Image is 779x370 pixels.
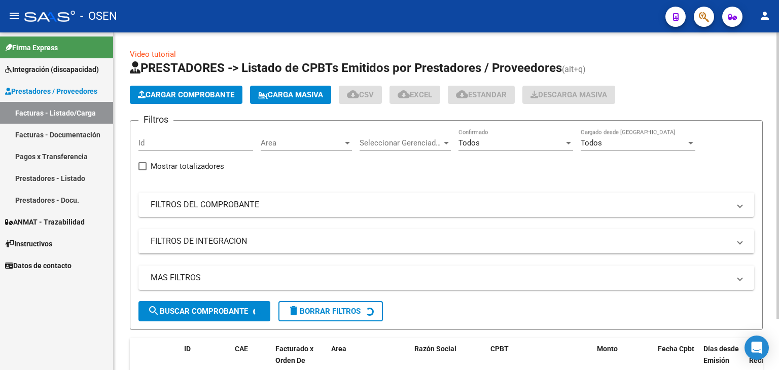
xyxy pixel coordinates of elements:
[331,345,346,353] span: Area
[151,160,224,172] span: Mostrar totalizadores
[151,272,730,283] mat-panel-title: MAS FILTROS
[148,307,248,316] span: Buscar Comprobante
[522,86,615,104] button: Descarga Masiva
[138,193,754,217] mat-expansion-panel-header: FILTROS DEL COMPROBANTE
[398,90,432,99] span: EXCEL
[5,260,72,271] span: Datos de contacto
[278,301,383,321] button: Borrar Filtros
[456,90,507,99] span: Estandar
[456,88,468,100] mat-icon: cloud_download
[562,64,586,74] span: (alt+q)
[288,307,361,316] span: Borrar Filtros
[398,88,410,100] mat-icon: cloud_download
[288,305,300,317] mat-icon: delete
[5,86,97,97] span: Prestadores / Proveedores
[658,345,694,353] span: Fecha Cpbt
[138,113,173,127] h3: Filtros
[347,88,359,100] mat-icon: cloud_download
[339,86,382,104] button: CSV
[530,90,607,99] span: Descarga Masiva
[458,138,480,147] span: Todos
[258,90,323,99] span: Carga Masiva
[5,216,85,228] span: ANMAT - Trazabilidad
[490,345,509,353] span: CPBT
[138,90,234,99] span: Cargar Comprobante
[80,5,117,27] span: - OSEN
[581,138,602,147] span: Todos
[184,345,191,353] span: ID
[522,86,615,104] app-download-masive: Descarga masiva de comprobantes (adjuntos)
[448,86,515,104] button: Estandar
[749,345,777,364] span: Fecha Recibido
[703,345,739,364] span: Días desde Emisión
[138,301,270,321] button: Buscar Comprobante
[151,236,730,247] mat-panel-title: FILTROS DE INTEGRACION
[8,10,20,22] mat-icon: menu
[5,238,52,249] span: Instructivos
[130,86,242,104] button: Cargar Comprobante
[414,345,456,353] span: Razón Social
[235,345,248,353] span: CAE
[597,345,618,353] span: Monto
[389,86,440,104] button: EXCEL
[5,64,99,75] span: Integración (discapacidad)
[151,199,730,210] mat-panel-title: FILTROS DEL COMPROBANTE
[347,90,374,99] span: CSV
[250,86,331,104] button: Carga Masiva
[148,305,160,317] mat-icon: search
[275,345,313,364] span: Facturado x Orden De
[130,61,562,75] span: PRESTADORES -> Listado de CPBTs Emitidos por Prestadores / Proveedores
[261,138,343,147] span: Area
[360,138,442,147] span: Seleccionar Gerenciador
[138,266,754,290] mat-expansion-panel-header: MAS FILTROS
[5,42,58,53] span: Firma Express
[130,50,176,59] a: Video tutorial
[759,10,771,22] mat-icon: person
[138,229,754,253] mat-expansion-panel-header: FILTROS DE INTEGRACION
[745,336,769,360] div: Open Intercom Messenger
